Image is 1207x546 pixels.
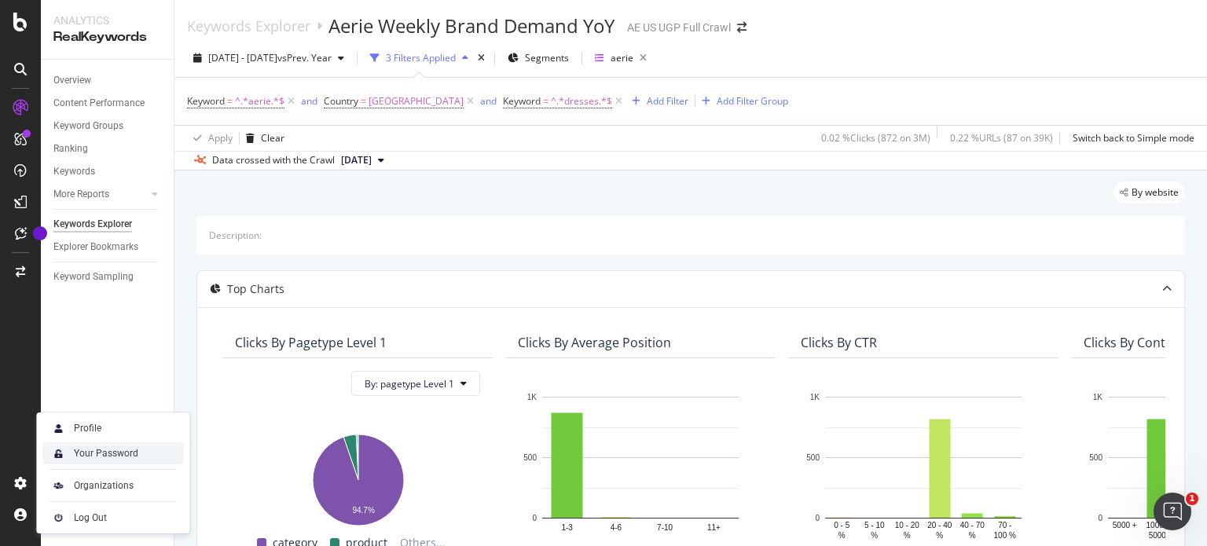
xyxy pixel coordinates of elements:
[369,90,464,112] span: [GEOGRAPHIC_DATA]
[53,95,163,112] a: Content Performance
[611,522,622,531] text: 4-6
[518,389,763,541] svg: A chart.
[42,507,183,529] a: Log Out
[1098,514,1102,522] text: 0
[53,72,91,89] div: Overview
[707,522,721,531] text: 11+
[801,389,1046,541] svg: A chart.
[810,393,820,401] text: 1K
[49,476,68,495] img: AtrBVVRoAgWaAAAAAElFTkSuQmCC
[1089,453,1102,462] text: 500
[551,90,612,112] span: ^.*dresses.*$
[53,118,123,134] div: Keyword Groups
[53,186,147,203] a: More Reports
[806,453,820,462] text: 500
[301,94,317,108] div: and
[351,371,480,396] button: By: pagetype Level 1
[53,72,163,89] a: Overview
[1154,493,1191,530] iframe: Intercom live chat
[49,419,68,438] img: Xx2yTbCeVcdxHMdxHOc+8gctb42vCocUYgAAAABJRU5ErkJggg==
[328,13,615,39] div: Aerie Weekly Brand Demand YoY
[240,126,284,151] button: Clear
[501,46,575,71] button: Segments
[49,508,68,527] img: prfnF3csMXgAAAABJRU5ErkJggg==
[277,52,332,65] span: vs Prev. Year
[834,520,849,529] text: 0 - 5
[235,335,387,350] div: Clicks By pagetype Level 1
[527,393,537,401] text: 1K
[895,520,920,529] text: 10 - 20
[261,132,284,145] div: Clear
[53,95,145,112] div: Content Performance
[208,52,277,65] span: [DATE] - [DATE]
[187,126,233,151] button: Apply
[53,163,95,180] div: Keywords
[187,94,225,108] span: Keyword
[53,118,163,134] a: Keyword Groups
[42,442,183,464] a: Your Password
[717,95,788,108] div: Add Filter Group
[74,479,134,492] div: Organizations
[335,152,391,170] button: [DATE]
[341,154,372,168] span: 2024 Jul. 26th
[561,522,573,531] text: 1-3
[695,92,788,111] button: Add Filter Group
[365,377,454,390] span: By: pagetype Level 1
[364,46,475,71] button: 3 Filters Applied
[525,52,569,65] span: Segments
[33,226,47,240] div: Tooltip anchor
[53,239,163,255] a: Explorer Bookmarks
[647,95,688,108] div: Add Filter
[1113,520,1137,529] text: 5000 +
[42,417,183,439] a: Profile
[386,52,456,65] div: 3 Filters Applied
[475,50,488,66] div: times
[627,20,731,35] div: AE US UGP Full Crawl
[936,530,943,539] text: %
[480,94,497,108] div: and
[864,520,885,529] text: 5 - 10
[301,93,317,108] button: and
[53,269,163,285] a: Keyword Sampling
[1093,393,1103,401] text: 1K
[1186,493,1198,505] span: 1
[815,514,820,522] text: 0
[53,141,88,157] div: Ranking
[53,163,163,180] a: Keywords
[53,13,161,28] div: Analytics
[589,46,653,71] button: aerie
[74,511,107,524] div: Log Out
[53,216,163,233] a: Keywords Explorer
[53,28,161,46] div: RealKeywords
[994,530,1016,539] text: 100 %
[187,17,310,35] a: Keywords Explorer
[503,94,541,108] span: Keyword
[480,93,497,108] button: and
[74,422,101,434] div: Profile
[871,530,878,539] text: %
[523,453,537,462] text: 500
[212,154,335,168] div: Data crossed with the Crawl
[74,447,138,460] div: Your Password
[927,520,952,529] text: 20 - 40
[611,52,633,65] div: aerie
[209,229,262,242] div: Description:
[53,141,163,157] a: Ranking
[1113,181,1185,203] div: legacy label
[235,427,480,528] svg: A chart.
[532,514,537,522] text: 0
[49,444,68,463] img: tUVSALn78D46LlpAY8klYZqgKwTuBm2K29c6p1XQNDCsM0DgKSSoAXXevcAwljcHBINEg0LrUEktgcYYD5sVUphq1JigPmkfB...
[950,132,1053,145] div: 0.22 % URLs ( 87 on 39K )
[53,269,134,285] div: Keyword Sampling
[1066,126,1194,151] button: Switch back to Simple mode
[1146,520,1168,529] text: 1000 -
[657,522,673,531] text: 7-10
[352,505,374,514] text: 94.7%
[53,239,138,255] div: Explorer Bookmarks
[235,90,284,112] span: ^.*aerie.*$
[227,94,233,108] span: =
